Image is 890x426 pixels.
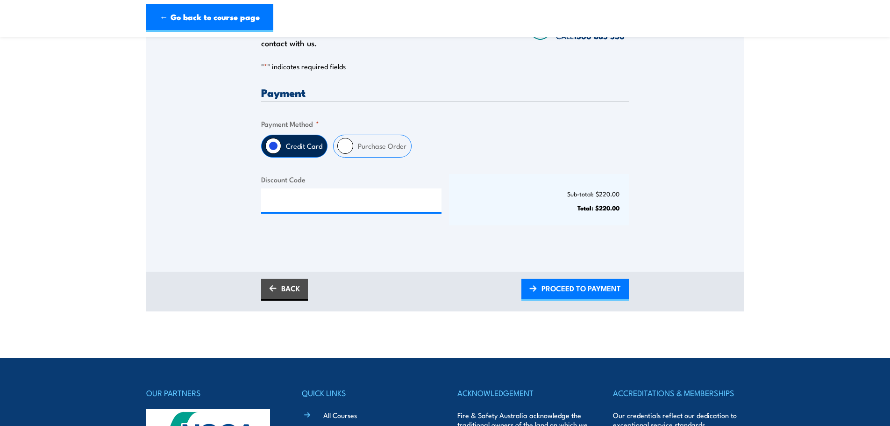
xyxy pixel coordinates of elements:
[613,386,744,399] h4: ACCREDITATIONS & MEMBERSHIPS
[261,87,629,98] h3: Payment
[457,386,588,399] h4: ACKNOWLEDGEMENT
[521,279,629,301] a: PROCEED TO PAYMENT
[541,276,621,301] span: PROCEED TO PAYMENT
[261,279,308,301] a: BACK
[261,174,441,185] label: Discount Code
[281,135,327,157] label: Credit Card
[261,118,319,129] legend: Payment Method
[146,386,277,399] h4: OUR PARTNERS
[261,62,629,71] p: " " indicates required fields
[556,16,629,42] span: Speak to a specialist CALL
[577,203,619,212] strong: Total: $220.00
[146,4,273,32] a: ← Go back to course page
[458,190,620,197] p: Sub-total: $220.00
[302,386,433,399] h4: QUICK LINKS
[323,410,357,420] a: All Courses
[353,135,411,157] label: Purchase Order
